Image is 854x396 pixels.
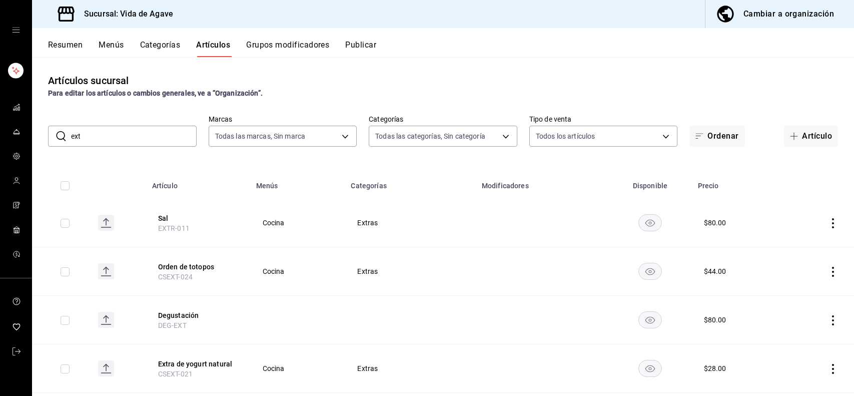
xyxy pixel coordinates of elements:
[158,310,238,320] button: edit-product-location
[263,365,333,372] span: Cocina
[12,26,20,34] button: open drawer
[704,315,726,325] div: $ 80.00
[158,213,238,223] button: edit-product-location
[828,364,838,374] button: actions
[158,321,187,329] span: DEG-EXT
[638,311,662,328] button: availability-product
[608,167,691,199] th: Disponible
[209,116,357,123] label: Marcas
[536,131,595,141] span: Todos los artículos
[375,131,485,141] span: Todas las categorías, Sin categoría
[828,315,838,325] button: actions
[529,116,678,123] label: Tipo de venta
[704,266,726,276] div: $ 44.00
[704,218,726,228] div: $ 80.00
[357,268,463,275] span: Extras
[828,267,838,277] button: actions
[345,167,475,199] th: Categorías
[158,370,193,378] span: CSEXT-021
[48,40,854,57] div: navigation tabs
[215,131,306,141] span: Todas las marcas, Sin marca
[158,224,190,232] span: EXTR-011
[140,40,181,57] button: Categorías
[246,40,329,57] button: Grupos modificadores
[828,218,838,228] button: actions
[158,359,238,369] button: edit-product-location
[357,365,463,372] span: Extras
[689,126,744,147] button: Ordenar
[48,40,83,57] button: Resumen
[76,8,173,20] h3: Sucursal: Vida de Agave
[476,167,608,199] th: Modificadores
[196,40,230,57] button: Artículos
[263,268,333,275] span: Cocina
[357,219,463,226] span: Extras
[146,167,250,199] th: Artículo
[692,167,787,199] th: Precio
[638,263,662,280] button: availability-product
[638,214,662,231] button: availability-product
[743,7,834,21] div: Cambiar a organización
[250,167,345,199] th: Menús
[263,219,333,226] span: Cocina
[638,360,662,377] button: availability-product
[784,126,838,147] button: Artículo
[345,40,376,57] button: Publicar
[99,40,124,57] button: Menús
[158,273,193,281] span: CSEXT-024
[369,116,517,123] label: Categorías
[71,126,197,146] input: Buscar artículo
[158,262,238,272] button: edit-product-location
[48,89,263,97] strong: Para editar los artículos o cambios generales, ve a “Organización”.
[704,363,726,373] div: $ 28.00
[48,73,129,88] div: Artículos sucursal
